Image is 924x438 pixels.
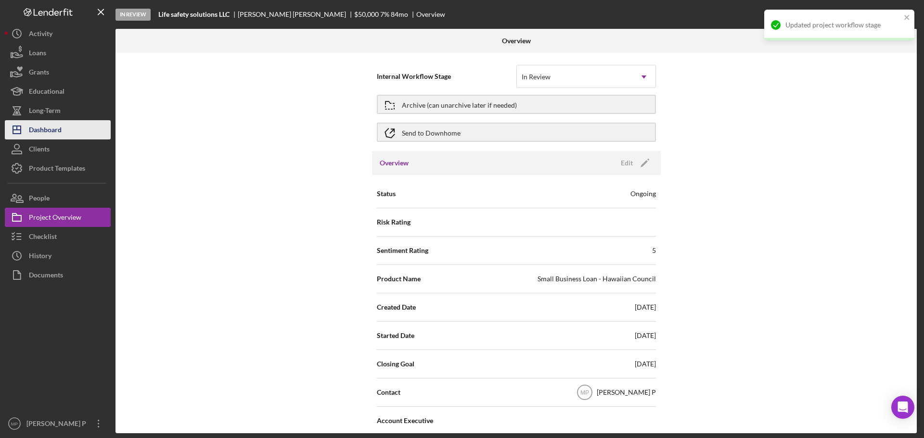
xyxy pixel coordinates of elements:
span: Started Date [377,331,414,340]
div: Send to Downhome [402,124,461,141]
button: History [5,246,111,265]
button: Product Templates [5,159,111,178]
div: Updated project workflow stage [785,21,901,29]
button: Long-Term [5,101,111,120]
div: Archive (can unarchive later if needed) [402,96,517,113]
span: Contact [377,388,400,397]
div: [DATE] [635,331,656,340]
div: Clients [29,139,50,161]
div: Long-Term [29,101,61,123]
div: History [29,246,51,268]
div: Educational [29,82,64,103]
button: Edit [615,156,653,170]
button: Educational [5,82,111,101]
div: Checklist [29,227,57,249]
text: MP [580,389,589,396]
span: Account Executive [377,416,433,425]
div: Dashboard [29,120,62,142]
div: 84 mo [391,11,408,18]
div: Activity [29,24,52,46]
button: Archive (can unarchive later if needed) [377,95,656,114]
button: Send to Downhome [377,123,656,142]
span: $50,000 [354,10,379,18]
div: Open Intercom Messenger [891,396,914,419]
button: Loans [5,43,111,63]
h3: Overview [380,158,409,168]
span: Status [377,189,396,199]
button: Dashboard [5,120,111,139]
button: Clients [5,139,111,159]
div: [DATE] [635,359,656,369]
div: Grants [29,63,49,84]
div: Ongoing [630,189,656,199]
div: Product Templates [29,159,85,180]
button: Activity [5,24,111,43]
button: Project Overview [5,208,111,227]
span: Sentiment Rating [377,246,428,255]
span: Created Date [377,302,416,312]
div: Edit [621,156,633,170]
button: MP[PERSON_NAME] P [5,414,111,433]
span: Risk Rating [377,217,411,227]
div: Documents [29,265,63,287]
div: People [29,188,50,210]
div: [PERSON_NAME] P [597,388,656,397]
div: [DATE] [635,302,656,312]
span: Product Name [377,274,421,284]
div: 5 [652,246,656,255]
div: In Review [522,73,551,81]
button: Checklist [5,227,111,246]
div: 7 % [380,11,389,18]
div: Project Overview [29,208,81,229]
b: Life safety solutions LLC [158,11,230,18]
div: Small Business Loan - Hawaiian Council [538,274,656,284]
button: Grants [5,63,111,82]
button: Documents [5,265,111,285]
button: People [5,188,111,208]
b: Overview [502,37,531,45]
span: Internal Workflow Stage [377,72,516,81]
text: MP [11,421,18,426]
span: Closing Goal [377,359,414,369]
div: Overview [416,11,445,18]
div: In Review [115,9,151,21]
div: Loans [29,43,46,65]
div: [PERSON_NAME] P [24,414,87,436]
div: [PERSON_NAME] [PERSON_NAME] [238,11,354,18]
button: close [904,13,911,23]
